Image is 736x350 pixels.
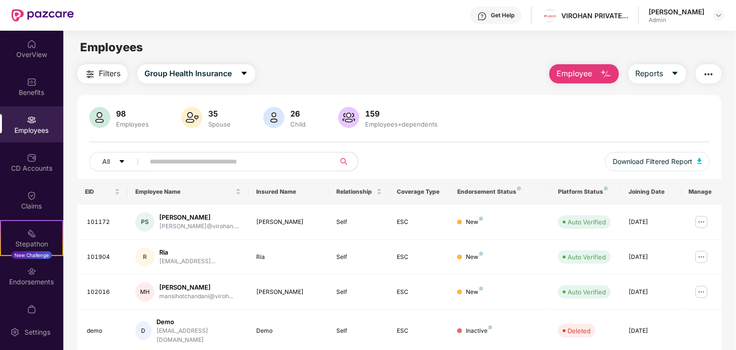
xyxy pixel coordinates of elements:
span: caret-down [119,158,125,166]
div: Demo [256,327,321,336]
span: search [334,158,353,165]
img: svg+xml;base64,PHN2ZyB4bWxucz0iaHR0cDovL3d3dy53My5vcmcvMjAwMC9zdmciIHdpZHRoPSI4IiBoZWlnaHQ9IjgiIH... [517,187,521,190]
th: Insured Name [249,179,329,205]
div: Settings [22,327,53,337]
div: [DATE] [629,288,674,297]
div: ESC [397,327,442,336]
div: 26 [288,109,308,118]
div: 101172 [87,218,120,227]
div: mansihotchandani@viroh... [159,292,233,301]
div: Auto Verified [568,252,606,262]
div: MH [135,282,154,302]
div: Stepathon [1,239,62,249]
img: svg+xml;base64,PHN2ZyB4bWxucz0iaHR0cDovL3d3dy53My5vcmcvMjAwMC9zdmciIHdpZHRoPSIyNCIgaGVpZ2h0PSIyNC... [703,69,714,80]
img: svg+xml;base64,PHN2ZyBpZD0iRHJvcGRvd24tMzJ4MzIiIHhtbG5zPSJodHRwOi8vd3d3LnczLm9yZy8yMDAwL3N2ZyIgd2... [715,12,723,19]
div: Child [288,120,308,128]
span: Employee Name [135,188,234,196]
img: svg+xml;base64,PHN2ZyB4bWxucz0iaHR0cDovL3d3dy53My5vcmcvMjAwMC9zdmciIHdpZHRoPSI4IiBoZWlnaHQ9IjgiIH... [479,287,483,291]
div: Ria [256,253,321,262]
div: 101904 [87,253,120,262]
span: caret-down [671,70,679,78]
img: svg+xml;base64,PHN2ZyB4bWxucz0iaHR0cDovL3d3dy53My5vcmcvMjAwMC9zdmciIHhtbG5zOnhsaW5rPSJodHRwOi8vd3... [181,107,202,128]
div: [DATE] [629,218,674,227]
button: Download Filtered Report [605,152,710,171]
div: [PERSON_NAME] [649,7,704,16]
div: Inactive [466,327,492,336]
span: Employees [80,40,143,54]
div: [PERSON_NAME] [159,283,233,292]
img: manageButton [694,249,709,265]
div: Admin [649,16,704,24]
div: Demo [156,317,241,327]
img: svg+xml;base64,PHN2ZyB4bWxucz0iaHR0cDovL3d3dy53My5vcmcvMjAwMC9zdmciIHdpZHRoPSI4IiBoZWlnaHQ9IjgiIH... [604,187,608,190]
img: svg+xml;base64,PHN2ZyB4bWxucz0iaHR0cDovL3d3dy53My5vcmcvMjAwMC9zdmciIHhtbG5zOnhsaW5rPSJodHRwOi8vd3... [89,107,110,128]
div: [EMAIL_ADDRESS][DOMAIN_NAME] [156,327,241,345]
div: Self [337,253,382,262]
div: [PERSON_NAME]@virohan.... [159,222,239,231]
div: [PERSON_NAME] [256,218,321,227]
div: 35 [206,109,233,118]
div: Platform Status [558,188,613,196]
img: svg+xml;base64,PHN2ZyBpZD0iSGVscC0zMngzMiIgeG1sbnM9Imh0dHA6Ly93d3cudzMub3JnLzIwMDAvc3ZnIiB3aWR0aD... [477,12,487,21]
span: Employee [557,68,593,80]
img: svg+xml;base64,PHN2ZyB4bWxucz0iaHR0cDovL3d3dy53My5vcmcvMjAwMC9zdmciIHdpZHRoPSI4IiBoZWlnaHQ9IjgiIH... [479,217,483,221]
div: PS [135,212,154,232]
img: svg+xml;base64,PHN2ZyB4bWxucz0iaHR0cDovL3d3dy53My5vcmcvMjAwMC9zdmciIHdpZHRoPSIyMSIgaGVpZ2h0PSIyMC... [27,229,36,238]
th: Coverage Type [390,179,450,205]
div: [EMAIL_ADDRESS]... [159,257,215,266]
div: [PERSON_NAME] [256,288,321,297]
span: caret-down [240,70,248,78]
div: ESC [397,288,442,297]
div: ESC [397,218,442,227]
img: svg+xml;base64,PHN2ZyB4bWxucz0iaHR0cDovL3d3dy53My5vcmcvMjAwMC9zdmciIHdpZHRoPSI4IiBoZWlnaHQ9IjgiIH... [479,252,483,256]
div: [PERSON_NAME] [159,213,239,222]
th: Employee Name [128,179,249,205]
div: New [466,218,483,227]
th: Joining Date [621,179,681,205]
div: Employees+dependents [363,120,439,128]
div: Endorsement Status [457,188,543,196]
th: EID [77,179,128,205]
span: Reports [636,68,664,80]
div: Self [337,218,382,227]
div: R [135,247,154,267]
img: svg+xml;base64,PHN2ZyBpZD0iQ2xhaW0iIHhtbG5zPSJodHRwOi8vd3d3LnczLm9yZy8yMDAwL3N2ZyIgd2lkdGg9IjIwIi... [27,191,36,200]
img: svg+xml;base64,PHN2ZyB4bWxucz0iaHR0cDovL3d3dy53My5vcmcvMjAwMC9zdmciIHhtbG5zOnhsaW5rPSJodHRwOi8vd3... [697,158,702,164]
img: svg+xml;base64,PHN2ZyB4bWxucz0iaHR0cDovL3d3dy53My5vcmcvMjAwMC9zdmciIHhtbG5zOnhsaW5rPSJodHRwOi8vd3... [263,107,285,128]
img: svg+xml;base64,PHN2ZyBpZD0iTXlfT3JkZXJzIiBkYXRhLW5hbWU9Ik15IE9yZGVycyIgeG1sbnM9Imh0dHA6Ly93d3cudz... [27,304,36,314]
span: All [102,156,110,167]
div: Ria [159,248,215,257]
img: Virohan%20logo%20(1).jpg [543,11,557,21]
button: Filters [77,64,128,83]
span: Filters [99,68,120,80]
div: D [135,321,152,340]
span: EID [85,188,113,196]
div: 159 [363,109,439,118]
div: ESC [397,253,442,262]
div: New [466,253,483,262]
button: Group Health Insurancecaret-down [137,64,255,83]
button: Employee [549,64,619,83]
img: New Pazcare Logo [12,9,74,22]
img: manageButton [694,284,709,300]
div: Get Help [491,12,514,19]
img: svg+xml;base64,PHN2ZyBpZD0iRW5kb3JzZW1lbnRzIiB4bWxucz0iaHR0cDovL3d3dy53My5vcmcvMjAwMC9zdmciIHdpZH... [27,267,36,276]
img: svg+xml;base64,PHN2ZyBpZD0iU2V0dGluZy0yMHgyMCIgeG1sbnM9Imh0dHA6Ly93d3cudzMub3JnLzIwMDAvc3ZnIiB3aW... [10,327,20,337]
img: svg+xml;base64,PHN2ZyB4bWxucz0iaHR0cDovL3d3dy53My5vcmcvMjAwMC9zdmciIHhtbG5zOnhsaW5rPSJodHRwOi8vd3... [600,69,612,80]
img: svg+xml;base64,PHN2ZyB4bWxucz0iaHR0cDovL3d3dy53My5vcmcvMjAwMC9zdmciIHdpZHRoPSI4IiBoZWlnaHQ9IjgiIH... [488,326,492,329]
img: svg+xml;base64,PHN2ZyBpZD0iRW1wbG95ZWVzIiB4bWxucz0iaHR0cDovL3d3dy53My5vcmcvMjAwMC9zdmciIHdpZHRoPS... [27,115,36,125]
span: Download Filtered Report [613,156,692,167]
div: Self [337,288,382,297]
div: demo [87,327,120,336]
div: VIROHAN PRIVATE LIMITED [561,11,629,20]
div: Employees [114,120,151,128]
div: 98 [114,109,151,118]
img: svg+xml;base64,PHN2ZyB4bWxucz0iaHR0cDovL3d3dy53My5vcmcvMjAwMC9zdmciIHhtbG5zOnhsaW5rPSJodHRwOi8vd3... [338,107,359,128]
div: Spouse [206,120,233,128]
button: Allcaret-down [89,152,148,171]
button: Reportscaret-down [629,64,686,83]
span: Group Health Insurance [144,68,232,80]
th: Manage [681,179,722,205]
img: manageButton [694,214,709,230]
div: Auto Verified [568,287,606,297]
